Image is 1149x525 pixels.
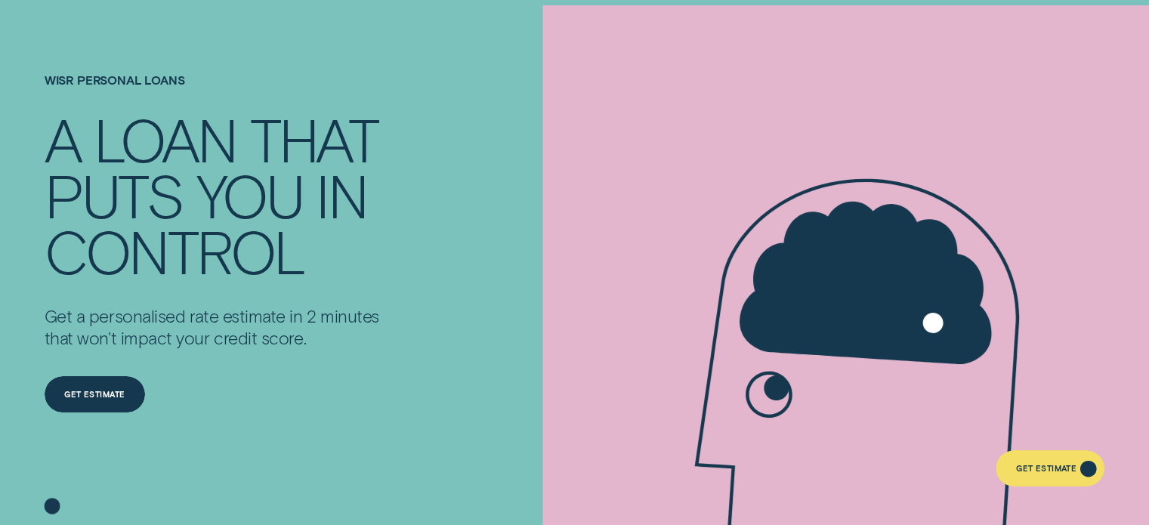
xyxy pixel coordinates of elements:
[45,305,394,349] p: Get a personalised rate estimate in 2 minutes that won't impact your credit score.
[45,376,145,412] a: Get Estimate
[45,222,304,278] div: CONTROL
[996,450,1104,486] a: Get Estimate
[45,110,80,166] div: A
[45,110,394,279] h4: A LOAN THAT PUTS YOU IN CONTROL
[249,110,377,166] div: THAT
[316,166,366,222] div: IN
[196,166,302,222] div: YOU
[94,110,236,166] div: LOAN
[45,73,394,110] h1: Wisr Personal Loans
[45,166,183,222] div: PUTS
